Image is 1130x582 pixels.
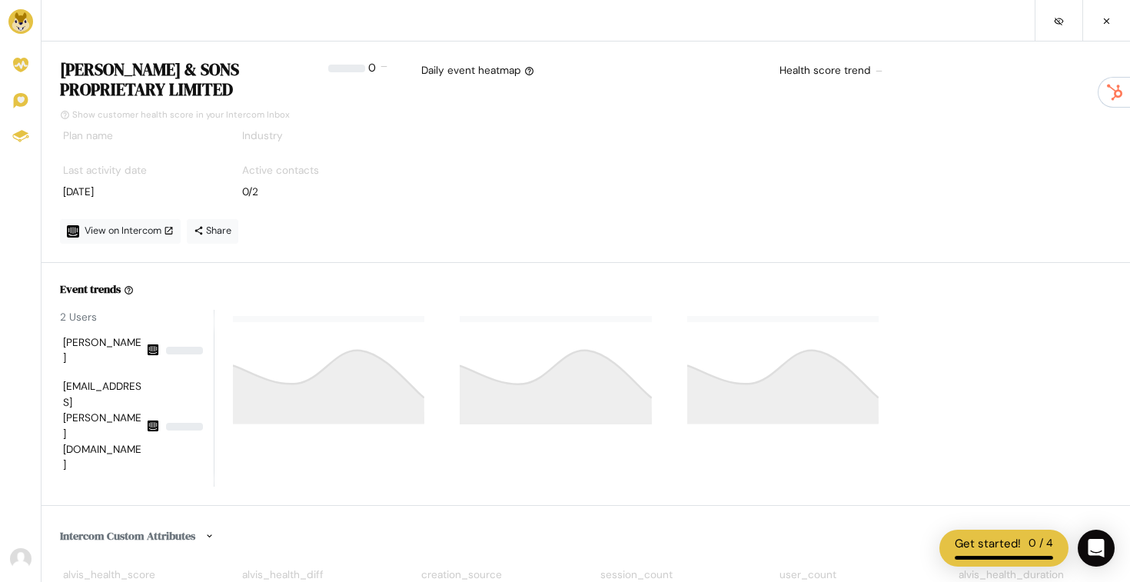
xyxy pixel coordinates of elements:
div: Daily event heatmap [421,63,534,78]
div: NaN% [166,347,203,354]
div: [PERSON_NAME] [63,335,143,367]
span: View on Intercom [85,224,174,237]
h4: [PERSON_NAME] & SONS PROPRIETARY LIMITED [60,60,322,100]
div: 0/2 [242,185,392,200]
div: Health score trend [776,60,1112,81]
h6: Intercom Custom Attributes [60,524,1112,549]
a: View on Intercom [60,219,181,244]
label: Plan name [63,128,113,144]
label: Industry [242,128,283,144]
a: Share [187,219,238,244]
h6: Event trends [60,281,121,297]
label: Last activity date [63,163,147,178]
img: Brand [8,9,33,34]
div: 0 [368,60,376,106]
div: 2 Users [60,310,214,325]
img: Avatar [10,548,32,570]
div: NaN% [166,423,203,431]
a: Show customer health score in your Intercom Inbox [60,109,290,121]
div: [EMAIL_ADDRESS][PERSON_NAME][DOMAIN_NAME] [63,379,143,473]
div: [DATE] [63,185,213,200]
label: Active contacts [242,163,319,178]
div: Get started! [955,535,1021,553]
div: 0 / 4 [1029,535,1053,553]
div: Open Intercom Messenger [1078,530,1115,567]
